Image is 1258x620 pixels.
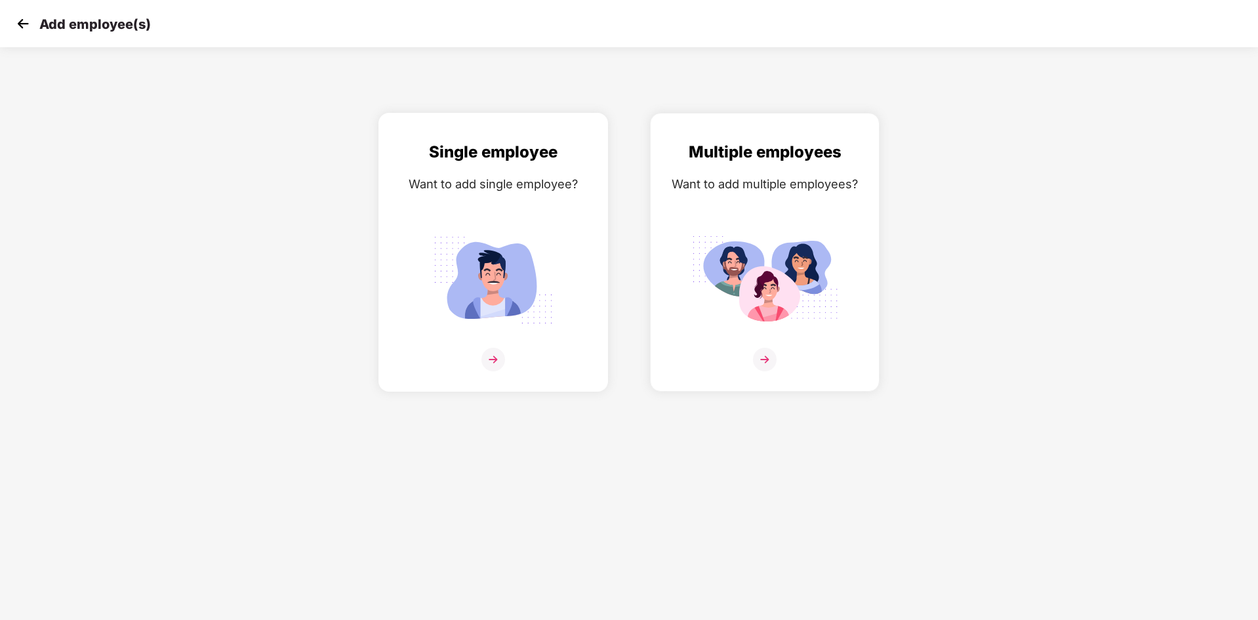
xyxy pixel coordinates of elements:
img: svg+xml;base64,PHN2ZyB4bWxucz0iaHR0cDovL3d3dy53My5vcmcvMjAwMC9zdmciIHdpZHRoPSIzMCIgaGVpZ2h0PSIzMC... [13,14,33,33]
div: Multiple employees [664,140,866,165]
img: svg+xml;base64,PHN2ZyB4bWxucz0iaHR0cDovL3d3dy53My5vcmcvMjAwMC9zdmciIHdpZHRoPSIzNiIgaGVpZ2h0PSIzNi... [753,348,777,371]
img: svg+xml;base64,PHN2ZyB4bWxucz0iaHR0cDovL3d3dy53My5vcmcvMjAwMC9zdmciIGlkPSJTaW5nbGVfZW1wbG95ZWUiIH... [420,229,567,331]
img: svg+xml;base64,PHN2ZyB4bWxucz0iaHR0cDovL3d3dy53My5vcmcvMjAwMC9zdmciIGlkPSJNdWx0aXBsZV9lbXBsb3llZS... [691,229,838,331]
div: Want to add single employee? [392,175,594,194]
div: Single employee [392,140,594,165]
div: Want to add multiple employees? [664,175,866,194]
p: Add employee(s) [39,16,151,32]
img: svg+xml;base64,PHN2ZyB4bWxucz0iaHR0cDovL3d3dy53My5vcmcvMjAwMC9zdmciIHdpZHRoPSIzNiIgaGVpZ2h0PSIzNi... [481,348,505,371]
